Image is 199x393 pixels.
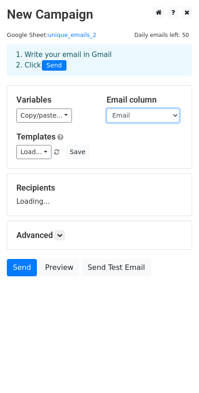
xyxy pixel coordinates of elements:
[16,183,183,207] div: Loading...
[39,259,79,276] a: Preview
[16,132,56,141] a: Templates
[7,259,37,276] a: Send
[131,31,192,38] a: Daily emails left: 50
[42,60,66,71] span: Send
[16,109,72,123] a: Copy/paste...
[16,183,183,193] h5: Recipients
[82,259,151,276] a: Send Test Email
[107,95,183,105] h5: Email column
[66,145,89,159] button: Save
[48,31,96,38] a: unique_emails_2
[7,31,97,38] small: Google Sheet:
[16,230,183,240] h5: Advanced
[16,95,93,105] h5: Variables
[131,30,192,40] span: Daily emails left: 50
[9,50,190,71] div: 1. Write your email in Gmail 2. Click
[7,7,192,22] h2: New Campaign
[16,145,51,159] a: Load...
